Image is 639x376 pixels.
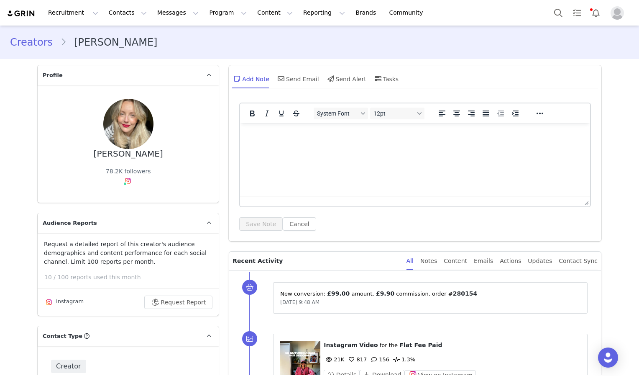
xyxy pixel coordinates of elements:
button: Underline [274,108,289,119]
span: 817 [346,356,367,363]
button: Font sizes [370,108,424,119]
img: 86ebd41d-d11e-46ef-b470-25160ea70b79--s.jpg [103,99,153,149]
div: Content [444,252,467,270]
div: All [406,252,414,270]
span: 12pt [373,110,414,117]
button: Profile [606,6,632,20]
div: Press the Up and Down arrow keys to resize the editor. [581,196,590,206]
div: Add Note [232,69,269,89]
span: Creator [51,360,86,373]
button: Align left [435,108,449,119]
p: Request a detailed report of this creator's audience demographics and content performance for eac... [44,240,212,266]
button: Decrease indent [493,108,508,119]
span: [DATE] 9:48 AM [280,299,319,305]
span: 156 [369,356,389,363]
button: Bold [245,108,259,119]
div: Tasks [373,69,399,89]
div: Send Alert [326,69,366,89]
div: Notes [420,252,437,270]
button: Justify [479,108,493,119]
iframe: Rich Text Area [240,123,590,196]
span: 21K [324,356,344,363]
img: placeholder-profile.jpg [611,6,624,20]
span: Contact Type [43,332,82,340]
span: Flat Fee Paid [399,342,442,348]
button: Strikethrough [289,108,303,119]
a: Community [384,3,432,22]
span: Instagram [324,342,358,348]
button: Request Report [144,296,213,309]
div: Actions [500,252,521,270]
div: [PERSON_NAME] [94,149,163,159]
button: Notifications [587,3,605,22]
p: 10 / 100 reports used this month [44,273,219,282]
img: instagram.svg [46,299,52,306]
button: Cancel [283,217,316,231]
span: Profile [43,71,63,80]
span: 1.3% [391,356,415,363]
button: Messages [152,3,204,22]
div: Contact Sync [559,252,598,270]
span: £99.00 [327,290,350,297]
button: Align center [450,108,464,119]
div: Instagram [44,297,84,307]
div: Updates [528,252,552,270]
button: Save Note [239,217,283,231]
button: Program [204,3,252,22]
a: Tasks [568,3,586,22]
button: Recruitment [43,3,103,22]
p: ⁨ ⁩ ⁨ ⁩ for the ⁨ ⁩ [324,341,580,350]
p: New conversion: ⁨ ⁩ amount⁨, ⁨ ⁩ commission⁩⁨, order #⁨ ⁩⁩ [280,289,580,298]
div: 78.2K followers [106,167,151,176]
button: Reveal or hide additional toolbar items [533,108,547,119]
button: Contacts [104,3,152,22]
img: instagram.svg [125,178,131,184]
button: Reporting [298,3,350,22]
button: Fonts [314,108,368,119]
button: Italic [260,108,274,119]
a: Creators [10,35,60,50]
div: Emails [474,252,493,270]
div: Open Intercom Messenger [598,348,618,368]
a: Brands [350,3,383,22]
img: grin logo [7,10,36,18]
button: Search [549,3,567,22]
button: Content [252,3,298,22]
span: 280154 [453,290,477,297]
span: Audience Reports [43,219,97,227]
span: £9.90 [376,290,394,297]
button: Align right [464,108,478,119]
span: System Font [317,110,358,117]
p: Recent Activity [233,252,399,270]
span: Video [359,342,378,348]
button: Increase indent [508,108,522,119]
div: Send Email [276,69,319,89]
